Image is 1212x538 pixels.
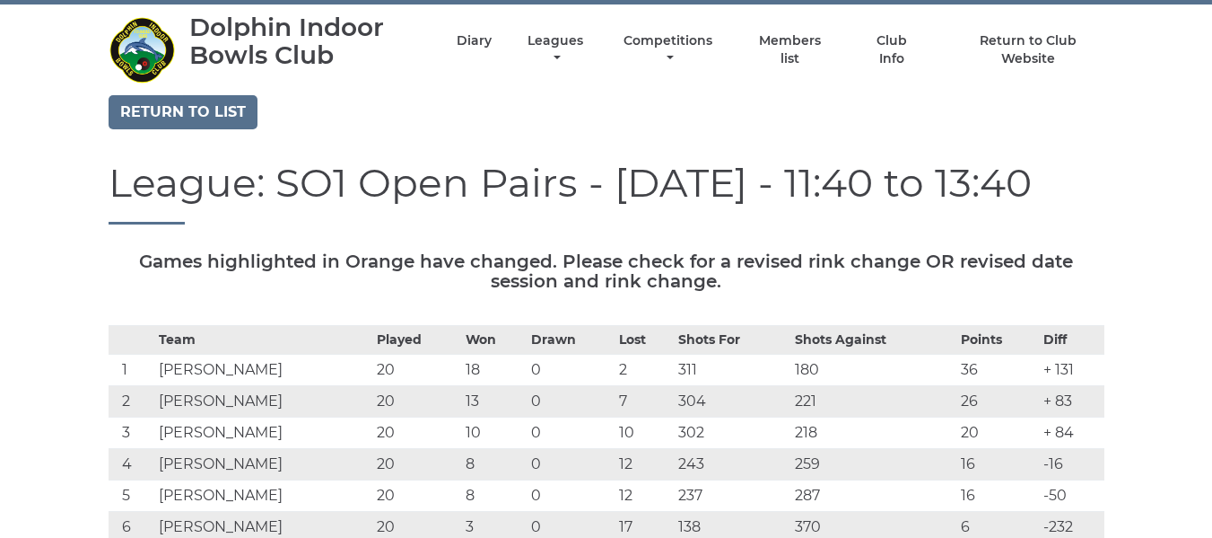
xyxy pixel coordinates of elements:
[790,386,955,418] td: 221
[461,326,526,355] th: Won
[863,32,921,67] a: Club Info
[372,386,461,418] td: 20
[790,355,955,386] td: 180
[527,355,615,386] td: 0
[615,386,674,418] td: 7
[674,326,790,355] th: Shots For
[457,32,492,49] a: Diary
[527,326,615,355] th: Drawn
[615,481,674,512] td: 12
[615,355,674,386] td: 2
[154,326,373,355] th: Team
[956,449,1039,481] td: 16
[956,418,1039,449] td: 20
[189,13,425,69] div: Dolphin Indoor Bowls Club
[154,418,373,449] td: [PERSON_NAME]
[527,386,615,418] td: 0
[674,481,790,512] td: 237
[1039,326,1104,355] th: Diff
[109,161,1104,225] h1: League: SO1 Open Pairs - [DATE] - 11:40 to 13:40
[461,449,526,481] td: 8
[1039,418,1104,449] td: + 84
[748,32,831,67] a: Members list
[952,32,1103,67] a: Return to Club Website
[109,251,1104,291] h5: Games highlighted in Orange have changed. Please check for a revised rink change OR revised date ...
[109,355,154,386] td: 1
[109,449,154,481] td: 4
[527,449,615,481] td: 0
[956,386,1039,418] td: 26
[674,418,790,449] td: 302
[956,355,1039,386] td: 36
[372,481,461,512] td: 20
[527,481,615,512] td: 0
[620,32,718,67] a: Competitions
[674,449,790,481] td: 243
[109,386,154,418] td: 2
[615,449,674,481] td: 12
[372,449,461,481] td: 20
[1039,386,1104,418] td: + 83
[790,481,955,512] td: 287
[154,481,373,512] td: [PERSON_NAME]
[461,355,526,386] td: 18
[956,326,1039,355] th: Points
[790,449,955,481] td: 259
[1039,449,1104,481] td: -16
[615,418,674,449] td: 10
[154,449,373,481] td: [PERSON_NAME]
[154,386,373,418] td: [PERSON_NAME]
[372,418,461,449] td: 20
[154,355,373,386] td: [PERSON_NAME]
[1039,355,1104,386] td: + 131
[790,418,955,449] td: 218
[1039,481,1104,512] td: -50
[372,355,461,386] td: 20
[615,326,674,355] th: Lost
[109,95,257,129] a: Return to list
[674,355,790,386] td: 311
[372,326,461,355] th: Played
[790,326,955,355] th: Shots Against
[461,418,526,449] td: 10
[109,16,176,84] img: Dolphin Indoor Bowls Club
[523,32,588,67] a: Leagues
[527,418,615,449] td: 0
[109,481,154,512] td: 5
[956,481,1039,512] td: 16
[461,386,526,418] td: 13
[674,386,790,418] td: 304
[461,481,526,512] td: 8
[109,418,154,449] td: 3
